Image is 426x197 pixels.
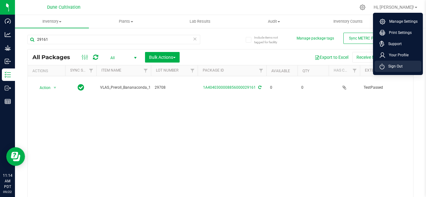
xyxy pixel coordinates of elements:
a: Filter [86,65,96,76]
inline-svg: Reports [5,98,11,105]
p: 09/22 [3,190,12,194]
span: Sign Out [385,63,403,69]
a: External Lab Test Result [365,68,414,73]
inline-svg: Outbound [5,85,11,91]
a: Filter [141,65,151,76]
span: Audit [237,19,311,24]
span: Print Settings [385,30,412,36]
a: Support [380,41,419,47]
a: Filter [187,65,198,76]
span: 29708 [155,85,194,91]
span: Support [385,41,402,47]
a: Sync Status [70,68,94,73]
span: Action [34,83,51,92]
button: Bulk Actions [145,52,180,63]
span: Inventory Counts [325,19,371,24]
a: Item Name [101,68,121,73]
span: Include items not tagged for facility [254,35,285,45]
span: Your Profile [385,52,409,58]
inline-svg: Dashboard [5,18,11,24]
a: Plants [89,15,163,28]
button: Sync METRC Packages [343,33,393,44]
a: Available [271,69,290,73]
inline-svg: Inventory [5,72,11,78]
span: Plants [89,19,162,24]
th: Has COA [329,65,360,76]
span: Clear [193,35,197,43]
span: Manage Settings [385,18,418,25]
a: Package ID [203,68,224,73]
span: Sync from Compliance System [257,85,261,90]
span: select [51,83,59,92]
a: Inventory Counts [311,15,385,28]
span: In Sync [78,83,84,92]
a: Lab Results [163,15,237,28]
span: Lab Results [181,19,219,24]
button: Manage package tags [297,36,334,41]
span: Sync METRC Packages [349,36,388,40]
li: Sign Out [375,61,421,72]
div: Actions [32,69,63,73]
inline-svg: Inbound [5,58,11,64]
span: TestPassed [364,85,419,91]
iframe: Resource center [6,147,25,166]
span: Dune Cultivation [47,5,80,10]
span: Hi, [PERSON_NAME]! [374,5,414,10]
span: VLAS_Preroll_Bananaconda_1.0g [100,85,156,91]
a: Filter [350,65,360,76]
span: Inventory [15,19,89,24]
span: 0 [270,85,294,91]
p: 11:14 AM PDT [3,173,12,190]
button: Export to Excel [311,52,352,63]
a: Qty [303,69,309,73]
inline-svg: Grow [5,45,11,51]
input: Search Package ID, Item Name, SKU, Lot or Part Number... [27,35,200,44]
div: Manage settings [359,4,366,10]
button: Receive Non-Cannabis [352,52,404,63]
a: Inventory [15,15,89,28]
span: All Packages [32,54,76,61]
a: Filter [256,65,266,76]
inline-svg: Analytics [5,31,11,38]
span: 0 [301,85,325,91]
span: Bulk Actions [149,55,176,60]
a: 1A4040300008856000029161 [203,85,256,90]
a: Audit [237,15,311,28]
a: Lot Number [156,68,178,73]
